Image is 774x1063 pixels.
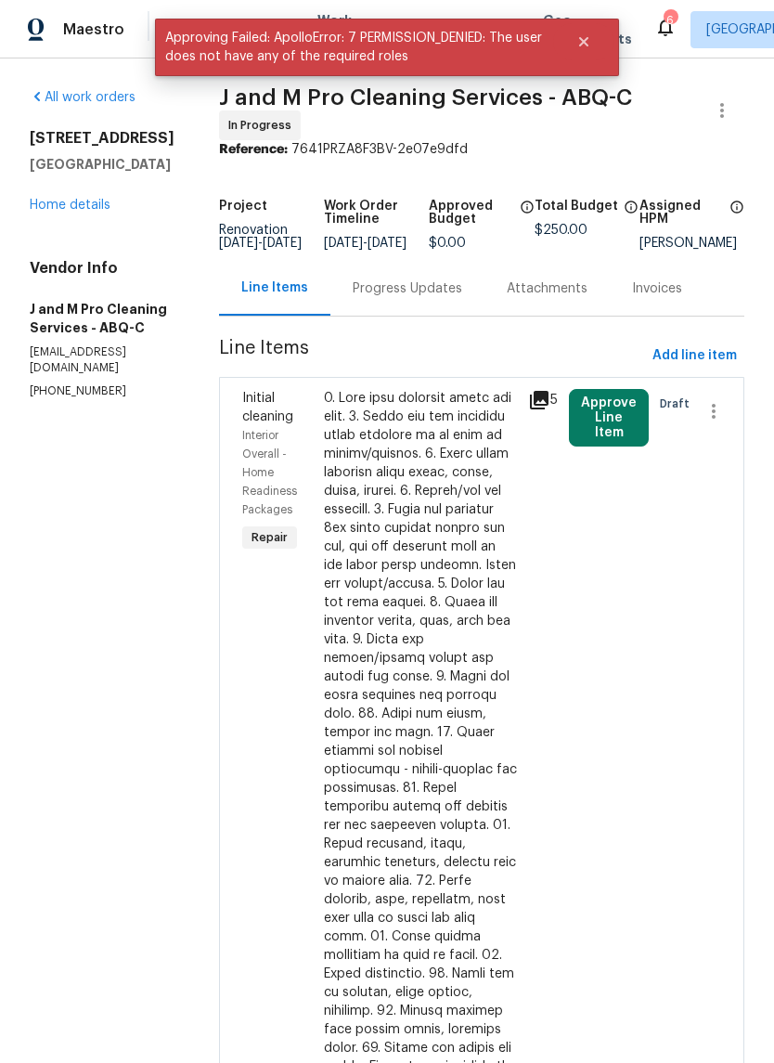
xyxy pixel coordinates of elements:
span: Maestro [63,20,124,39]
span: [DATE] [219,237,258,250]
h5: Assigned HPM [639,200,724,226]
span: The total cost of line items that have been approved by both Opendoor and the Trade Partner. This... [520,200,535,237]
span: $250.00 [535,224,587,237]
span: Work Orders [317,11,365,48]
h5: Project [219,200,267,213]
span: [DATE] [324,237,363,250]
h5: J and M Pro Cleaning Services - ABQ-C [30,300,174,337]
h2: [STREET_ADDRESS] [30,129,174,148]
b: Reference: [219,143,288,156]
h4: Vendor Info [30,259,174,278]
span: [DATE] [263,237,302,250]
span: Initial cleaning [242,392,293,423]
div: [PERSON_NAME] [639,237,744,250]
p: [EMAIL_ADDRESS][DOMAIN_NAME] [30,344,174,376]
span: In Progress [228,116,299,135]
a: All work orders [30,91,135,104]
span: The total cost of line items that have been proposed by Opendoor. This sum includes line items th... [624,200,639,224]
span: $0.00 [429,237,466,250]
span: Interior Overall - Home Readiness Packages [242,430,297,515]
p: [PHONE_NUMBER] [30,383,174,399]
span: Repair [244,528,295,547]
span: The hpm assigned to this work order. [729,200,744,237]
span: - [219,237,302,250]
div: Line Items [241,279,308,297]
h5: Work Order Timeline [324,200,429,226]
span: [DATE] [368,237,406,250]
button: Approve Line Item [569,389,649,447]
span: Draft [660,395,697,413]
span: Renovation [219,224,302,250]
div: Progress Updates [353,279,462,298]
div: Invoices [632,279,682,298]
span: J and M Pro Cleaning Services - ABQ-C [219,86,632,109]
div: 5 [528,389,558,411]
h5: Approved Budget [429,200,513,226]
h5: Total Budget [535,200,618,213]
div: 6 [664,11,677,30]
div: Attachments [507,279,587,298]
span: - [324,237,406,250]
button: Close [553,23,614,60]
h5: [GEOGRAPHIC_DATA] [30,155,174,174]
div: 7641PRZA8F3BV-2e07e9dfd [219,140,744,159]
a: Home details [30,199,110,212]
span: Geo Assignments [543,11,632,48]
span: Approving Failed: ApolloError: 7 PERMISSION_DENIED: The user does not have any of the required roles [155,19,553,76]
button: Add line item [645,339,744,373]
span: Add line item [652,344,737,368]
span: Line Items [219,339,645,373]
